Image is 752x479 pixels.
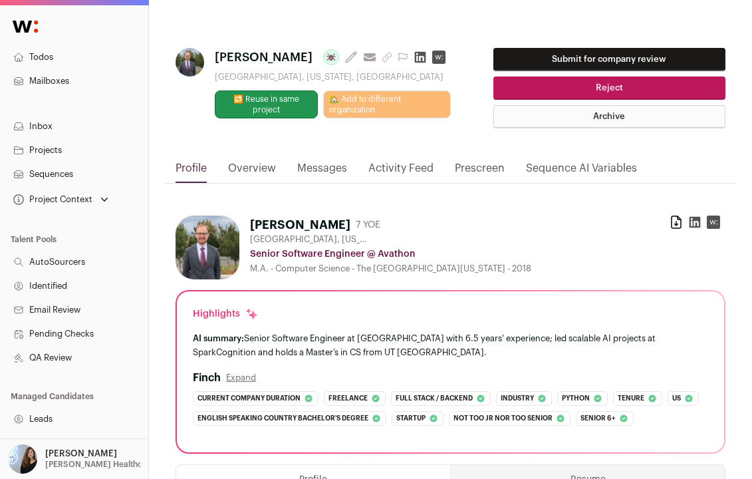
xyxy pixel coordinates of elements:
span: [PERSON_NAME] [215,48,313,67]
div: Senior Software Engineer at [GEOGRAPHIC_DATA] with 6.5 years' experience; led scalable AI project... [193,331,708,359]
h1: [PERSON_NAME] [250,216,350,234]
img: dc1523c22bc0c6efa340cf786c25a740573c64e8316e514e46bace582e148bc6 [176,48,204,77]
button: Open dropdown [5,444,143,474]
span: Full stack / backend [396,392,473,405]
div: Highlights [193,307,259,321]
a: Sequence AI Variables [526,160,637,183]
h2: Finch [193,370,221,386]
div: Senior Software Engineer @ Avathon [250,247,725,261]
span: Startup [396,412,426,425]
a: Overview [228,160,276,183]
button: Open dropdown [11,190,111,209]
a: Prescreen [455,160,505,183]
button: Submit for company review [493,48,726,71]
img: 2529878-medium_jpg [8,444,37,474]
span: Python [562,392,590,405]
a: Activity Feed [368,160,434,183]
img: Wellfound [5,13,45,40]
span: Industry [501,392,534,405]
div: Project Context [11,194,92,205]
span: Senior 6+ [580,412,616,425]
a: Messages [297,160,347,183]
span: Freelance [328,392,368,405]
span: English speaking country bachelor's degree [197,412,368,425]
div: 7 YOE [356,218,380,232]
img: dc1523c22bc0c6efa340cf786c25a740573c64e8316e514e46bace582e148bc6 [176,216,239,279]
span: AI summary: [193,334,244,343]
button: 🔂 Reuse in same project [215,90,318,118]
p: [PERSON_NAME] Healthcare [45,459,155,470]
span: Tenure [618,392,644,405]
span: Not too jr nor too senior [453,412,553,425]
div: [GEOGRAPHIC_DATA], [US_STATE], [GEOGRAPHIC_DATA] [215,72,451,82]
a: 🏡 Add to different organization [323,90,450,118]
p: [PERSON_NAME] [45,448,117,459]
button: Expand [226,373,256,383]
div: M.A. - Computer Science - The [GEOGRAPHIC_DATA][US_STATE] - 2018 [250,263,725,274]
button: Reject [493,77,726,100]
span: [GEOGRAPHIC_DATA], [US_STATE], [GEOGRAPHIC_DATA] [250,234,370,245]
button: Archive [493,105,726,128]
a: Profile [176,160,207,183]
span: Current company duration [197,392,301,405]
span: Us [672,392,681,405]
